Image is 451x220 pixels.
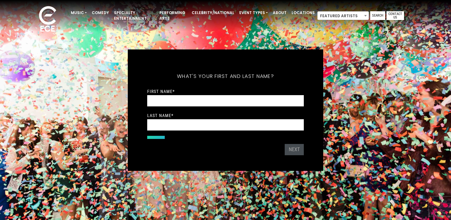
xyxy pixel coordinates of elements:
[289,8,317,18] a: Locations
[237,8,270,18] a: Event Types
[370,11,385,20] a: Search
[318,12,369,20] span: Featured Artists
[147,89,175,94] label: First Name
[68,8,89,18] a: Music
[270,8,289,18] a: About
[32,4,63,35] img: ece_new_logo_whitev2-1.png
[89,8,111,18] a: Comedy
[189,8,237,18] a: Celebrity/National
[147,113,174,118] label: Last Name
[386,11,404,20] a: Contact Us
[157,8,189,24] a: Performing Arts
[111,8,157,24] a: Specialty Entertainment
[147,65,304,88] h5: What's your first and last name?
[317,11,369,20] span: Featured Artists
